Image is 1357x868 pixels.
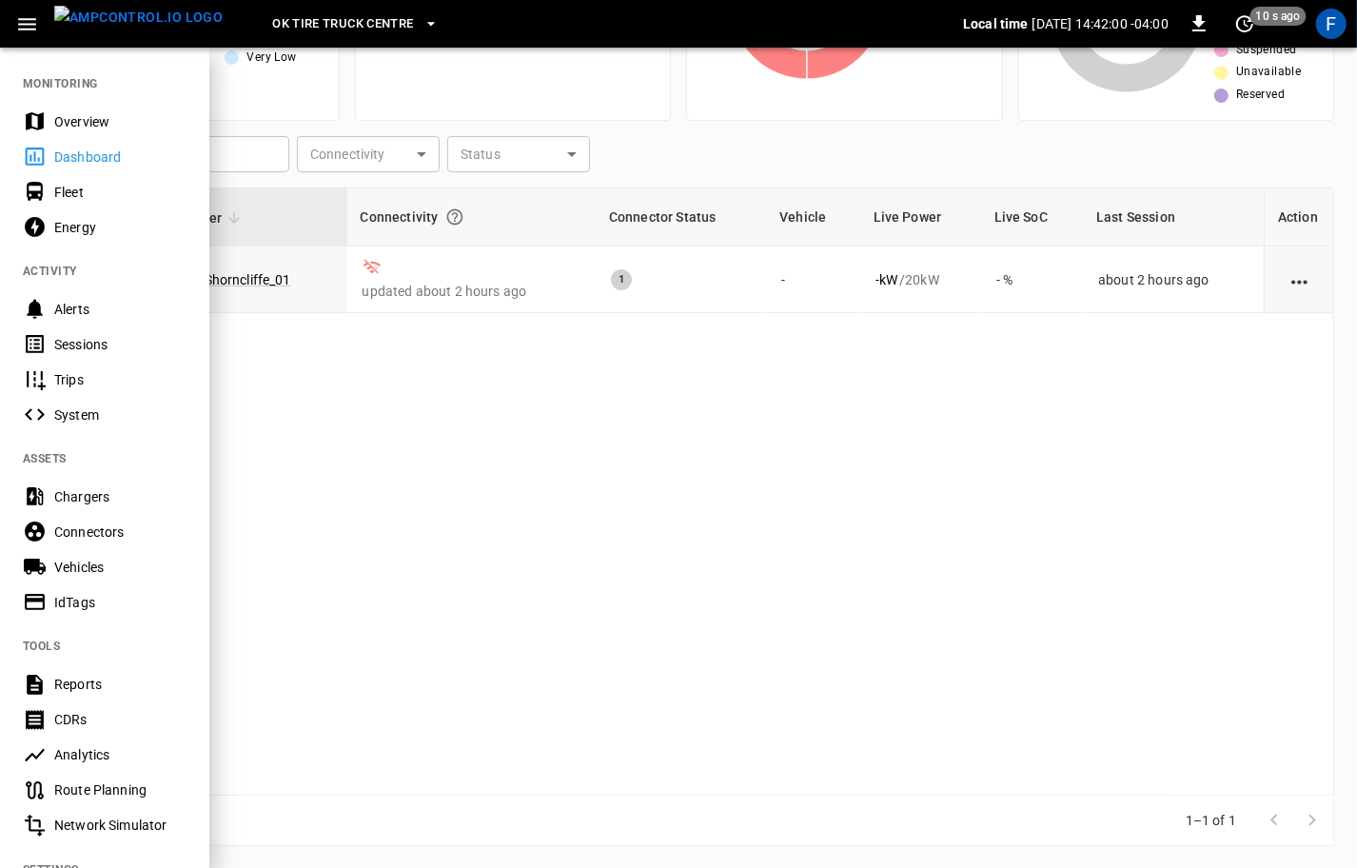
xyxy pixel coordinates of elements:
div: Reports [54,675,187,694]
div: Overview [54,112,187,131]
div: Connectors [54,523,187,542]
div: Vehicles [54,558,187,577]
div: profile-icon [1316,9,1347,39]
div: Route Planning [54,780,187,799]
div: Dashboard [54,148,187,167]
button: set refresh interval [1229,9,1260,39]
img: ampcontrol.io logo [54,6,223,30]
div: Energy [54,218,187,237]
div: Analytics [54,745,187,764]
p: [DATE] 14:42:00 -04:00 [1032,14,1169,33]
div: Alerts [54,300,187,319]
div: System [54,405,187,424]
p: Local time [963,14,1029,33]
div: Trips [54,370,187,389]
div: CDRs [54,710,187,729]
div: Sessions [54,335,187,354]
div: Fleet [54,183,187,202]
span: 10 s ago [1250,7,1307,26]
div: Network Simulator [54,816,187,835]
div: IdTags [54,593,187,612]
div: Chargers [54,487,187,506]
span: OK Tire Truck Centre [272,13,413,35]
